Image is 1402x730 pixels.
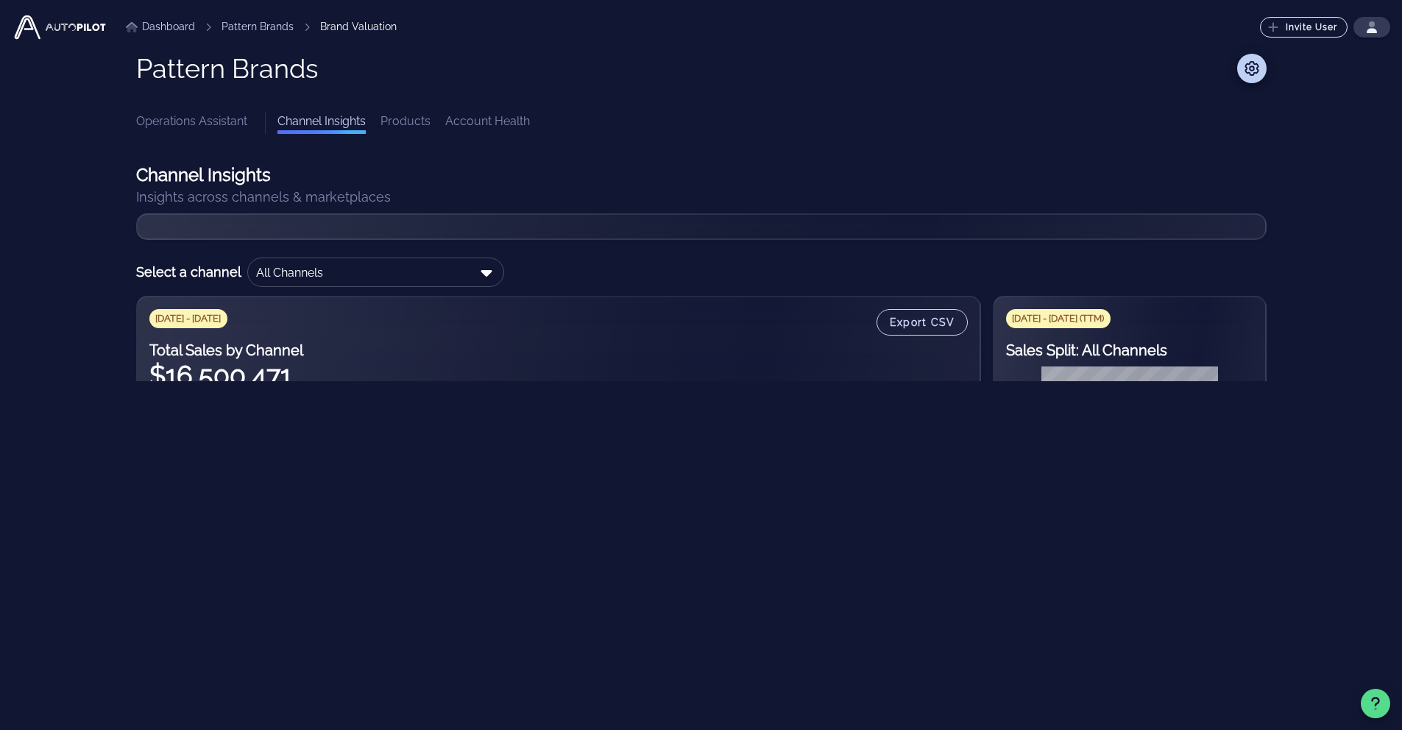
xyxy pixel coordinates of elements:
img: Autopilot [12,13,108,42]
div: Brand Valuation [320,19,397,35]
a: Products [380,113,431,134]
button: Export CSV [877,309,968,336]
div: [DATE] - [DATE] [149,309,228,328]
a: Operations Assistant [136,113,247,134]
span: Export CSV [889,316,955,328]
label: Select a channel [136,262,241,283]
h1: $16,500,471 [149,361,303,390]
div: All Channels [247,258,504,287]
div: Insights across channels & marketplaces [136,187,391,208]
a: Account Health [445,113,530,134]
div: [DATE] - [DATE] (TTM) [1006,309,1111,328]
h2: Sales Split: All Channels [1006,340,1253,361]
h1: Channel Insights [136,163,391,187]
h1: Pattern Brands [136,54,318,83]
span: Invite User [1270,21,1338,33]
a: Dashboard [126,19,195,35]
h2: Total Sales by Channel [149,340,303,361]
a: Pattern Brands [222,19,294,35]
button: Invite User [1260,17,1348,38]
a: Channel Insights [277,113,366,134]
button: Support [1361,689,1390,718]
div: All Channels [256,266,323,280]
